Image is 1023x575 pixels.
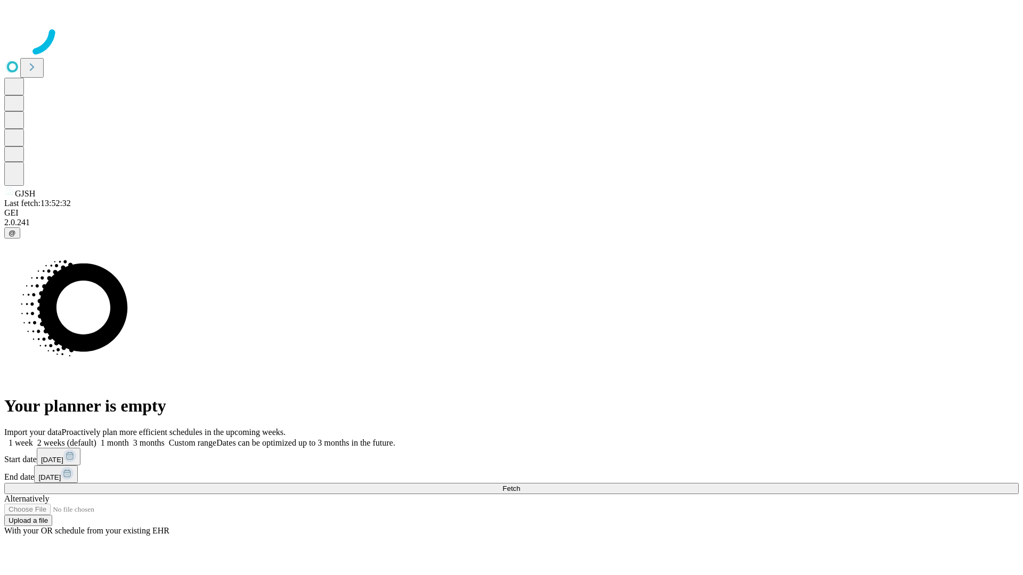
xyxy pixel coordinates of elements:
[4,448,1019,465] div: Start date
[133,438,165,447] span: 3 months
[62,428,286,437] span: Proactively plan more efficient schedules in the upcoming weeks.
[4,208,1019,218] div: GEI
[38,473,61,481] span: [DATE]
[4,227,20,239] button: @
[4,515,52,526] button: Upload a file
[101,438,129,447] span: 1 month
[4,483,1019,494] button: Fetch
[502,484,520,492] span: Fetch
[9,438,33,447] span: 1 week
[9,229,16,237] span: @
[4,526,169,535] span: With your OR schedule from your existing EHR
[4,428,62,437] span: Import your data
[4,199,71,208] span: Last fetch: 13:52:32
[15,189,35,198] span: GJSH
[41,456,63,464] span: [DATE]
[34,465,78,483] button: [DATE]
[169,438,216,447] span: Custom range
[4,396,1019,416] h1: Your planner is empty
[4,218,1019,227] div: 2.0.241
[37,448,80,465] button: [DATE]
[4,465,1019,483] div: End date
[216,438,395,447] span: Dates can be optimized up to 3 months in the future.
[4,494,49,503] span: Alternatively
[37,438,96,447] span: 2 weeks (default)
